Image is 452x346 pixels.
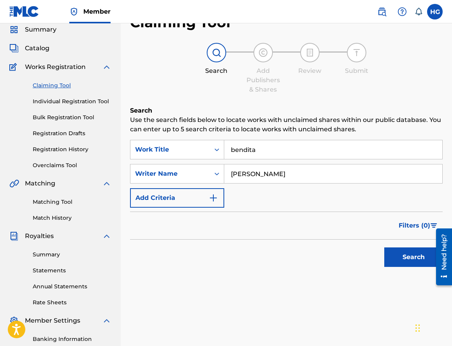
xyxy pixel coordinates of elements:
span: Filters ( 0 ) [399,221,430,230]
a: Statements [33,267,111,275]
img: step indicator icon for Review [305,48,315,57]
span: Matching [25,179,55,188]
div: Search [197,66,236,76]
div: Work Title [135,145,205,154]
a: Claiming Tool [33,81,111,90]
img: expand [102,231,111,241]
a: Match History [33,214,111,222]
img: 9d2ae6d4665cec9f34b9.svg [209,193,218,203]
a: Annual Statements [33,282,111,291]
a: Registration History [33,145,111,154]
span: Royalties [25,231,54,241]
div: Submit [337,66,376,76]
img: step indicator icon for Add Publishers & Shares [259,48,268,57]
span: Works Registration [25,62,86,72]
img: MLC Logo [9,6,39,17]
a: Rate Sheets [33,298,111,307]
img: expand [102,316,111,325]
form: Search Form [130,140,443,271]
p: Use the search fields below to locate works with unclaimed shares within our public database. You... [130,115,443,134]
button: Filters (0) [394,216,443,235]
img: Works Registration [9,62,19,72]
a: Banking Information [33,335,111,343]
div: Drag [415,316,420,340]
img: Top Rightsholder [69,7,79,16]
a: Individual Registration Tool [33,97,111,106]
span: Catalog [25,44,49,53]
img: search [377,7,387,16]
img: expand [102,179,111,188]
button: Search [384,247,443,267]
img: step indicator icon for Submit [352,48,361,57]
img: Member Settings [9,316,19,325]
div: Writer Name [135,169,205,178]
div: Review [290,66,329,76]
a: Matching Tool [33,198,111,206]
a: Bulk Registration Tool [33,113,111,122]
a: CatalogCatalog [9,44,49,53]
div: User Menu [427,4,443,19]
button: Add Criteria [130,188,224,208]
div: Help [394,4,410,19]
img: Royalties [9,231,19,241]
iframe: Chat Widget [413,309,452,346]
span: Member [83,7,111,16]
span: Summary [25,25,56,34]
a: SummarySummary [9,25,56,34]
img: Matching [9,179,19,188]
div: Add Publishers & Shares [244,66,283,94]
img: expand [102,62,111,72]
img: step indicator icon for Search [212,48,221,57]
a: Public Search [374,4,390,19]
div: Notifications [415,8,422,16]
img: Catalog [9,44,19,53]
iframe: Resource Center [430,225,452,290]
a: Registration Drafts [33,129,111,138]
span: Member Settings [25,316,80,325]
a: Overclaims Tool [33,161,111,169]
h6: Search [130,106,443,115]
img: help [397,7,407,16]
img: filter [431,223,437,228]
a: Summary [33,251,111,259]
img: Summary [9,25,19,34]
